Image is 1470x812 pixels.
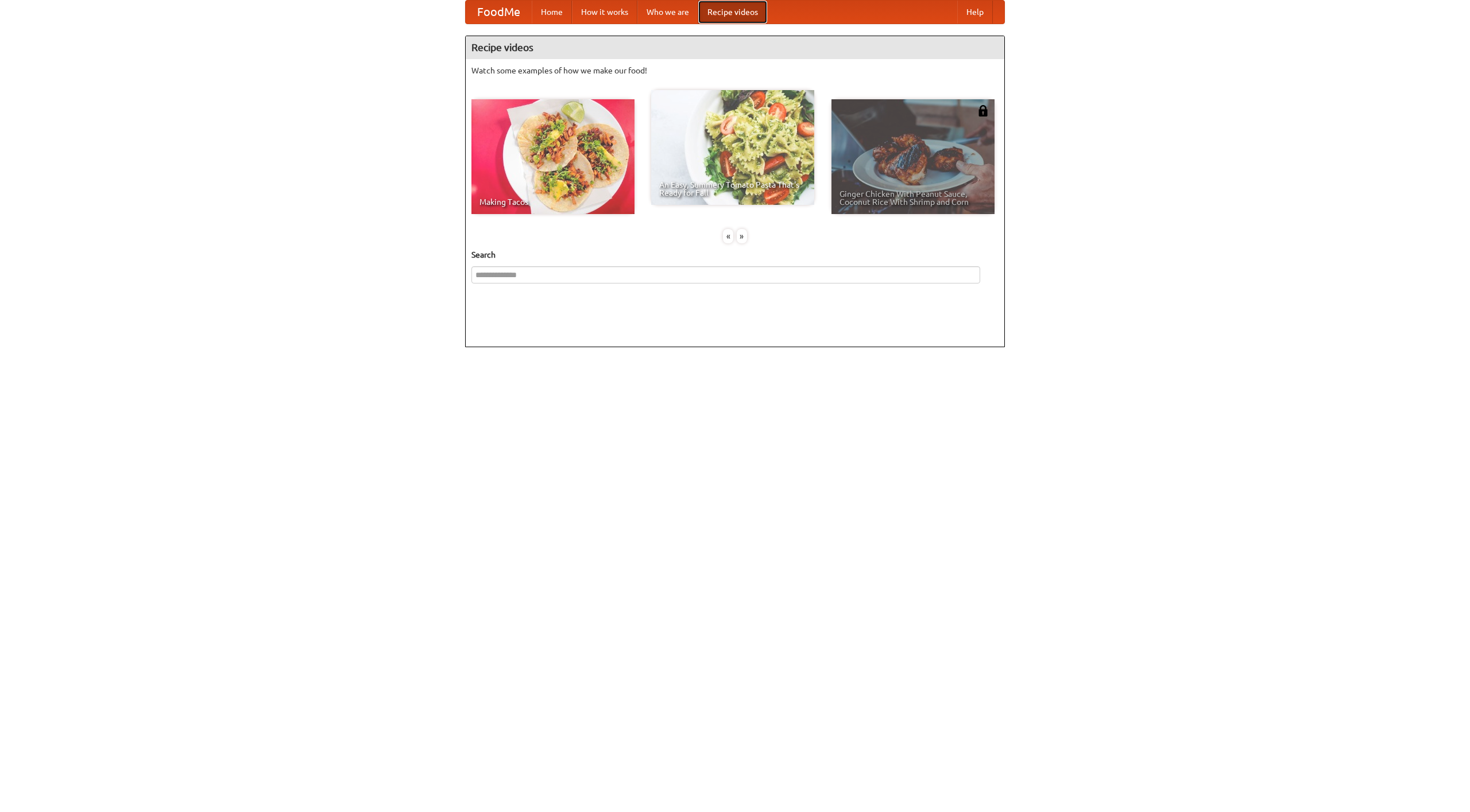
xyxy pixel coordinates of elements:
a: Home [532,1,572,24]
a: FoodMe [466,1,532,24]
span: An Easy, Summery Tomato Pasta That's Ready for Fall [659,181,806,197]
a: Help [957,1,993,24]
h4: Recipe videos [466,36,1004,59]
div: « [723,229,733,243]
a: An Easy, Summery Tomato Pasta That's Ready for Fall [651,90,814,205]
img: 483408.png [977,105,989,116]
p: Watch some examples of how we make our food! [471,65,999,76]
span: Making Tacos [479,198,626,206]
a: How it works [572,1,637,24]
a: Who we are [637,1,698,24]
div: » [737,229,747,243]
h5: Search [471,249,999,261]
a: Making Tacos [471,99,635,214]
a: Recipe videos [698,1,767,24]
